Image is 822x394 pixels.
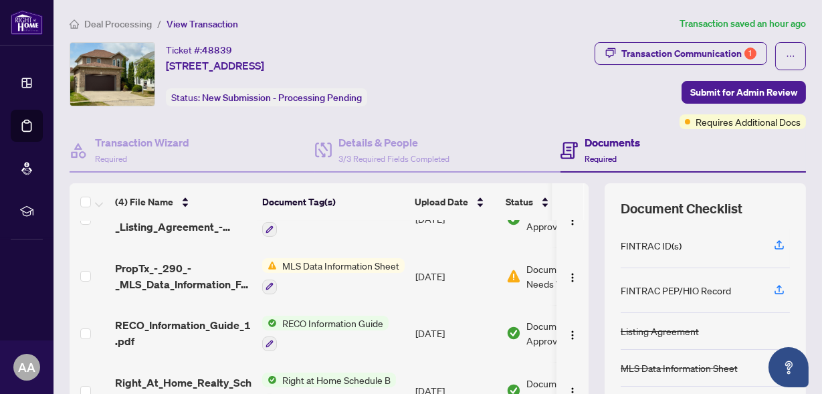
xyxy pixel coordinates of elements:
[595,42,767,65] button: Transaction Communication1
[585,154,617,164] span: Required
[157,16,161,31] li: /
[768,347,809,387] button: Open asap
[262,373,277,387] img: Status Icon
[338,154,449,164] span: 3/3 Required Fields Completed
[277,373,396,387] span: Right at Home Schedule B
[744,47,756,60] div: 1
[696,114,801,129] span: Requires Additional Docs
[410,305,501,363] td: [DATE]
[410,248,501,305] td: [DATE]
[621,361,738,375] div: MLS Data Information Sheet
[84,18,152,30] span: Deal Processing
[166,58,264,74] span: [STREET_ADDRESS]
[567,215,578,226] img: Logo
[415,195,468,209] span: Upload Date
[562,322,583,344] button: Logo
[338,134,449,151] h4: Details & People
[166,88,367,106] div: Status:
[409,183,500,221] th: Upload Date
[70,43,155,106] img: IMG-X12343874_1.jpg
[506,326,521,340] img: Document Status
[167,18,238,30] span: View Transaction
[95,154,127,164] span: Required
[95,134,189,151] h4: Transaction Wizard
[70,19,79,29] span: home
[786,52,795,61] span: ellipsis
[262,258,405,294] button: Status IconMLS Data Information Sheet
[621,199,742,218] span: Document Checklist
[262,258,277,273] img: Status Icon
[567,330,578,340] img: Logo
[262,316,277,330] img: Status Icon
[621,43,756,64] div: Transaction Communication
[115,260,251,292] span: PropTx_-_290_-_MLS_Data_Information_Form_-_Freehold_-_Sale_1.pdf
[562,266,583,287] button: Logo
[621,324,699,338] div: Listing Agreement
[115,317,251,349] span: RECO_Information_Guide_1.pdf
[277,258,405,273] span: MLS Data Information Sheet
[506,269,521,284] img: Document Status
[585,134,640,151] h4: Documents
[115,195,173,209] span: (4) File Name
[11,10,43,35] img: logo
[277,316,389,330] span: RECO Information Guide
[567,272,578,283] img: Logo
[257,183,409,221] th: Document Tag(s)
[690,82,797,103] span: Submit for Admin Review
[682,81,806,104] button: Submit for Admin Review
[506,195,533,209] span: Status
[621,238,682,253] div: FINTRAC ID(s)
[110,183,257,221] th: (4) File Name
[202,92,362,104] span: New Submission - Processing Pending
[500,183,614,221] th: Status
[680,16,806,31] article: Transaction saved an hour ago
[18,358,35,377] span: AA
[526,318,609,348] span: Document Approved
[621,283,731,298] div: FINTRAC PEP/HIO Record
[262,316,389,352] button: Status IconRECO Information Guide
[526,262,596,291] span: Document Needs Work
[166,42,232,58] div: Ticket #:
[202,44,232,56] span: 48839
